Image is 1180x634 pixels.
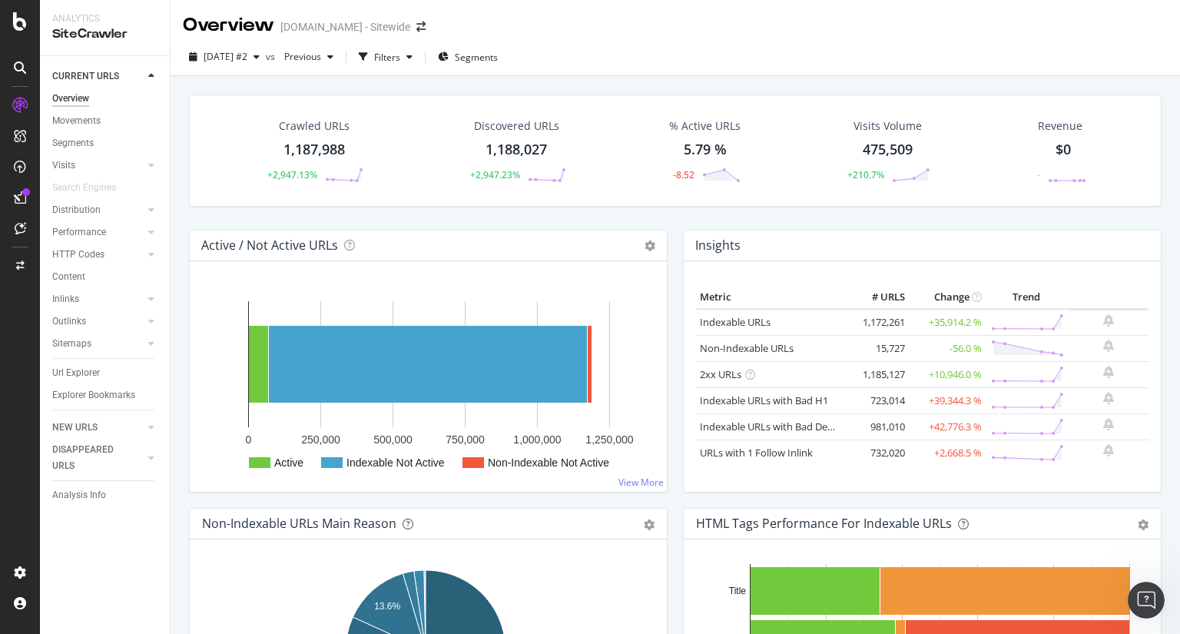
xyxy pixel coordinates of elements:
[909,413,986,440] td: +42,776.3 %
[52,442,130,474] div: DISAPPEARED URLS
[52,336,144,352] a: Sitemaps
[909,309,986,336] td: +35,914.2 %
[1038,118,1082,134] span: Revenue
[1128,582,1165,619] iframe: Intercom live chat
[36,299,283,342] li: Our calculation only considers pages within your analysis scope (pages crawled by Botify)
[847,440,909,466] td: 732,020
[1037,168,1040,181] div: -
[729,586,747,596] text: Title
[644,519,655,530] div: gear
[52,487,159,503] a: Analysis Info
[52,224,106,241] div: Performance
[48,503,61,516] button: Gif picker
[52,68,119,85] div: CURRENT URLS
[52,269,159,285] a: Content
[267,168,317,181] div: +2,947.13%
[204,50,247,63] span: 2025 Aug. 21st #2
[36,158,283,186] li: where those links originate from
[52,314,86,330] div: Outlinks
[52,91,89,107] div: Overview
[863,140,913,160] div: 475,509
[98,503,110,516] button: Start recording
[52,269,85,285] div: Content
[52,202,101,218] div: Distribution
[52,487,106,503] div: Analysis Info
[202,516,396,531] div: Non-Indexable URLs Main Reason
[52,314,144,330] a: Outlinks
[52,336,91,352] div: Sitemaps
[52,202,144,218] a: Distribution
[42,404,195,417] b: Internal linking structure
[52,365,159,381] a: Url Explorer
[52,387,159,403] a: Explorer Bookmarks
[75,8,185,19] h1: Customer Support
[266,50,278,63] span: vs
[12,78,295,618] div: Internal Pagerank in Botify is calculated as a function of two key factors:Number of internal fol...
[25,194,283,269] div: For example, a link from your homepage to a product page carries much more Pagerank than a link f...
[346,456,445,469] text: Indexable Not Active
[1103,340,1114,352] div: bell-plus
[52,113,159,129] a: Movements
[52,68,144,85] a: CURRENT URLS
[274,456,303,469] text: Active
[12,78,295,619] div: Customer Support says…
[246,433,252,446] text: 0
[250,174,262,186] a: Source reference 9276025:
[42,375,111,387] b: Page depth
[847,413,909,440] td: 981,010
[52,420,98,436] div: NEW URLS
[374,601,400,612] text: 13.6%
[909,286,986,309] th: Change
[373,433,413,446] text: 500,000
[52,158,144,174] a: Visits
[909,387,986,413] td: +39,344.3 %
[432,45,504,69] button: Segments
[52,25,157,43] div: SiteCrawler
[52,291,79,307] div: Inlinks
[283,140,345,160] div: 1,187,988
[696,516,952,531] div: HTML Tags Performance for Indexable URLs
[73,503,85,516] button: Upload attachment
[52,158,75,174] div: Visits
[52,420,144,436] a: NEW URLS
[700,367,741,381] a: 2xx URLs
[446,433,485,446] text: 750,000
[847,387,909,413] td: 723,014
[240,6,270,35] button: Home
[183,45,266,69] button: [DATE] #2
[847,286,909,309] th: # URLS
[700,341,794,355] a: Non-Indexable URLs
[36,462,283,490] li: : Score from 0-10 (one decimal)
[847,168,884,181] div: +210.7%
[52,291,144,307] a: Inlinks
[854,118,922,134] div: Visits Volume
[700,393,828,407] a: Indexable URLs with Bad H1
[13,471,294,497] textarea: Message…
[1103,366,1114,378] div: bell-plus
[847,361,909,387] td: 1,185,127
[474,118,559,134] div: Discovered URLs
[25,277,144,290] b: Key considerations:
[669,118,741,134] div: % Active URLs
[645,241,655,251] i: Options
[52,442,144,474] a: DISAPPEARED URLS
[52,180,131,196] a: Search Engines
[374,51,400,64] div: Filters
[44,8,68,33] img: Profile image for Customer Support
[24,503,36,516] button: Emoji picker
[278,50,321,63] span: Previous
[1103,444,1114,456] div: bell-plus
[673,168,694,181] div: -8.52
[486,140,547,160] div: 1,188,027
[75,19,191,35] p: The team can also help
[52,224,144,241] a: Performance
[353,45,419,69] button: Filters
[280,19,410,35] div: [DOMAIN_NAME] - Sitewide
[585,433,633,446] text: 1,250,000
[201,235,338,256] h4: Active / Not Active URLs
[36,124,283,153] li: pointing to a page (inlinks)
[1138,519,1149,530] div: gear
[416,22,426,32] div: arrow-right-arrow-left
[36,125,224,138] b: Number of internal follow links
